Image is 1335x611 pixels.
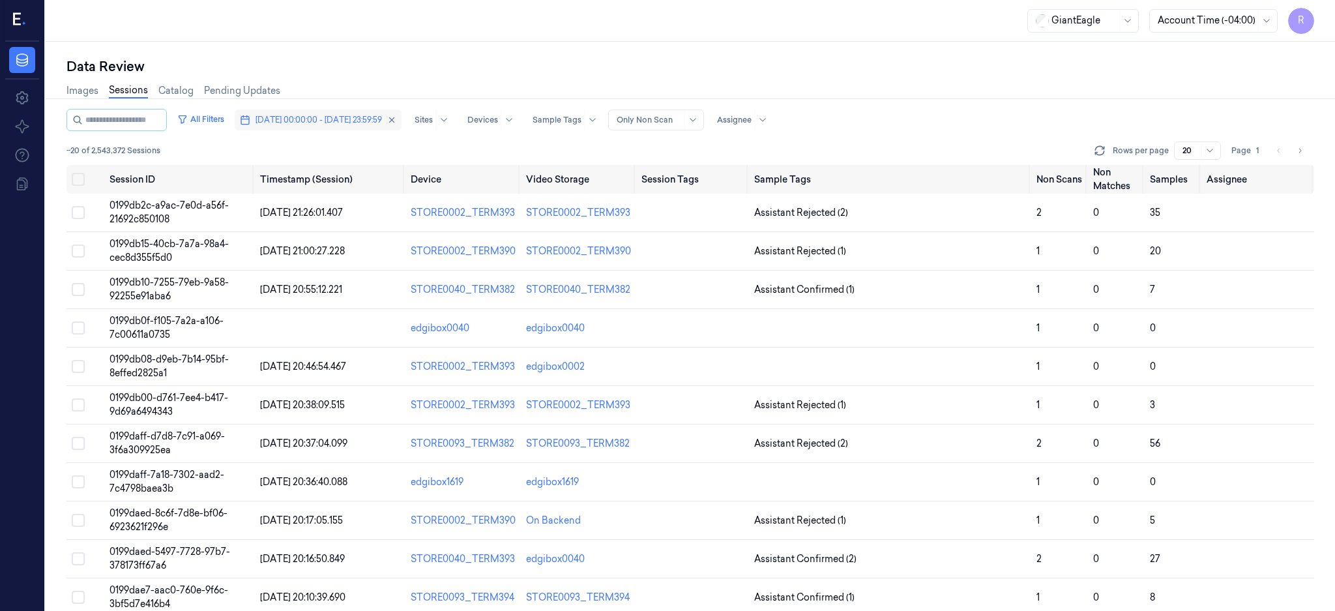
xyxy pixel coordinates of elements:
[1036,207,1042,218] span: 2
[1036,476,1040,488] span: 1
[749,165,1031,194] th: Sample Tags
[526,398,630,412] div: STORE0002_TERM393
[1093,361,1099,372] span: 0
[526,591,630,604] div: STORE0093_TERM394
[1036,553,1042,565] span: 2
[158,84,194,98] a: Catalog
[110,276,229,302] span: 0199db10-7255-79eb-9a58-92255e91aba6
[1150,591,1155,603] span: 8
[260,553,345,565] span: [DATE] 20:16:50.849
[1150,476,1156,488] span: 0
[72,283,85,296] button: Select row
[1093,207,1099,218] span: 0
[1036,591,1040,603] span: 1
[110,315,224,340] span: 0199db0f-f105-7a2a-a106-7c00611a0735
[260,476,347,488] span: [DATE] 20:36:40.088
[754,552,857,566] span: Assistant Confirmed (2)
[66,84,98,98] a: Images
[1093,284,1099,295] span: 0
[110,392,228,417] span: 0199db00-d761-7ee4-b417-9d69a6494343
[1150,245,1161,257] span: 20
[754,591,855,604] span: Assistant Confirmed (1)
[526,514,581,528] div: On Backend
[1093,322,1099,334] span: 0
[526,360,585,374] div: edgibox0002
[172,109,229,130] button: All Filters
[526,206,630,220] div: STORE0002_TERM393
[411,206,516,220] div: STORE0002_TERM393
[1036,514,1040,526] span: 1
[1036,322,1040,334] span: 1
[754,245,846,258] span: Assistant Rejected (1)
[411,591,516,604] div: STORE0093_TERM394
[260,591,345,603] span: [DATE] 20:10:39.690
[1288,8,1314,34] button: R
[72,514,85,527] button: Select row
[110,584,228,610] span: 0199dae7-aac0-760e-9f6c-3bf5d7e416b4
[1150,322,1156,334] span: 0
[1201,165,1314,194] th: Assignee
[411,514,516,528] div: STORE0002_TERM390
[260,245,345,257] span: [DATE] 21:00:27.228
[405,165,521,194] th: Device
[1088,165,1145,194] th: Non Matches
[1145,165,1201,194] th: Samples
[110,469,224,494] span: 0199daff-7a18-7302-aad2-7c4798baea3b
[1150,514,1155,526] span: 5
[72,173,85,186] button: Select all
[1113,145,1169,156] p: Rows per page
[526,321,585,335] div: edgibox0040
[1150,438,1160,449] span: 56
[72,475,85,488] button: Select row
[72,321,85,335] button: Select row
[754,283,855,297] span: Assistant Confirmed (1)
[521,165,636,194] th: Video Storage
[526,245,631,258] div: STORE0002_TERM390
[110,507,227,533] span: 0199daed-8c6f-7d8e-bf06-6923621f296e
[1150,207,1160,218] span: 35
[526,552,585,566] div: edgibox0040
[1150,361,1156,372] span: 0
[411,398,516,412] div: STORE0002_TERM393
[411,360,516,374] div: STORE0002_TERM393
[411,245,516,258] div: STORE0002_TERM390
[110,200,229,225] span: 0199db2c-a9ac-7e0d-a56f-21692c850108
[1231,145,1251,156] span: Page
[1256,145,1259,156] span: 1
[72,591,85,604] button: Select row
[109,83,148,98] a: Sessions
[72,552,85,565] button: Select row
[754,514,846,528] span: Assistant Rejected (1)
[1036,399,1040,411] span: 1
[260,284,342,295] span: [DATE] 20:55:12.221
[72,206,85,219] button: Select row
[1031,165,1088,194] th: Non Scans
[72,398,85,411] button: Select row
[110,238,229,263] span: 0199db15-40cb-7a7a-98a4-cec8d355f5d0
[1093,399,1099,411] span: 0
[72,360,85,373] button: Select row
[260,207,343,218] span: [DATE] 21:26:01.407
[110,546,230,571] span: 0199daed-5497-7728-97b7-378173ff67a6
[1093,476,1099,488] span: 0
[1150,399,1155,411] span: 3
[1093,438,1099,449] span: 0
[72,437,85,450] button: Select row
[204,84,280,98] a: Pending Updates
[1036,361,1040,372] span: 1
[1036,284,1040,295] span: 1
[110,430,225,456] span: 0199daff-d7d8-7c91-a069-3f6a309925ea
[1093,245,1099,257] span: 0
[754,398,846,412] span: Assistant Rejected (1)
[1150,553,1160,565] span: 27
[411,321,516,335] div: edgibox0040
[260,514,343,526] span: [DATE] 20:17:05.155
[1093,553,1099,565] span: 0
[411,475,516,489] div: edgibox1619
[1093,591,1099,603] span: 0
[1270,142,1309,160] nav: pagination
[636,165,749,194] th: Session Tags
[526,437,630,451] div: STORE0093_TERM382
[1036,245,1040,257] span: 1
[110,353,229,379] span: 0199db08-d9eb-7b14-95bf-8effed2825a1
